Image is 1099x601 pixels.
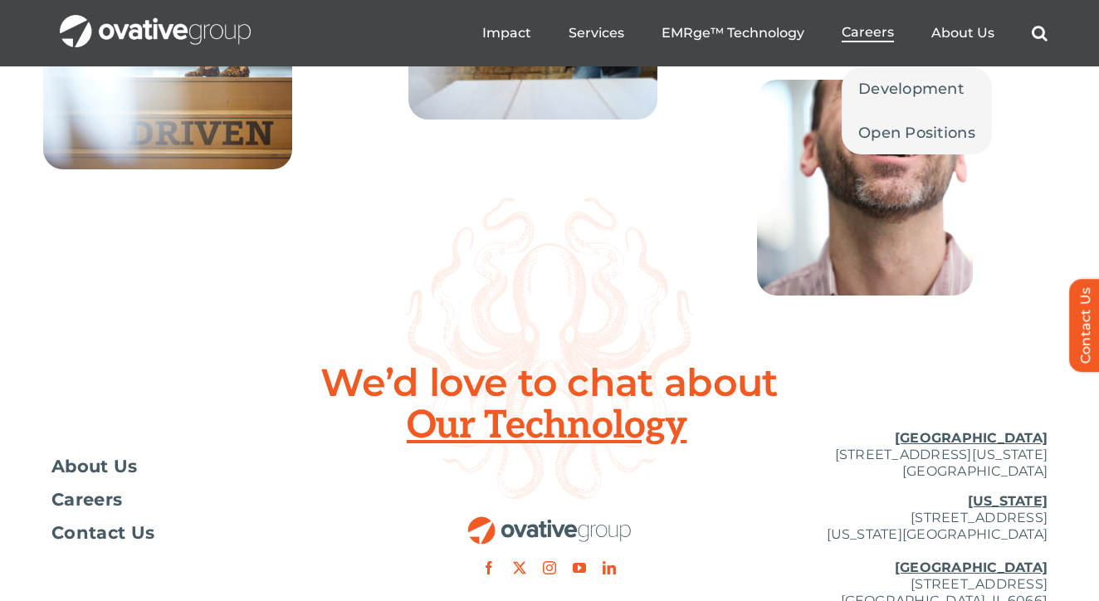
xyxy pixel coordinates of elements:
[482,25,531,42] a: Impact
[573,561,586,574] a: youtube
[858,121,975,144] span: Open Positions
[51,525,383,541] a: Contact Us
[895,430,1048,446] u: [GEOGRAPHIC_DATA]
[1032,25,1048,42] a: Search
[51,491,383,508] a: Careers
[895,559,1048,575] u: [GEOGRAPHIC_DATA]
[482,561,496,574] a: facebook
[569,25,624,42] a: Services
[842,24,894,42] a: Careers
[716,430,1048,480] p: [STREET_ADDRESS][US_STATE] [GEOGRAPHIC_DATA]
[60,13,251,29] a: OG_Full_horizontal_WHT
[968,493,1048,509] u: [US_STATE]
[662,25,804,42] a: EMRge™ Technology
[842,111,992,154] a: Open Positions
[51,491,122,508] span: Careers
[858,77,964,100] span: Development
[466,515,633,530] a: OG_Full_horizontal_RGB
[513,561,526,574] a: twitter
[51,525,154,541] span: Contact Us
[842,67,992,110] a: Development
[931,25,994,42] a: About Us
[842,24,894,41] span: Careers
[603,561,616,574] a: linkedin
[543,561,556,574] a: instagram
[43,3,292,169] img: Home – Careers 3
[757,80,973,296] img: Home – Careers 8
[51,458,383,541] nav: Footer Menu
[51,458,138,475] span: About Us
[51,458,383,475] a: About Us
[482,7,1048,60] nav: Menu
